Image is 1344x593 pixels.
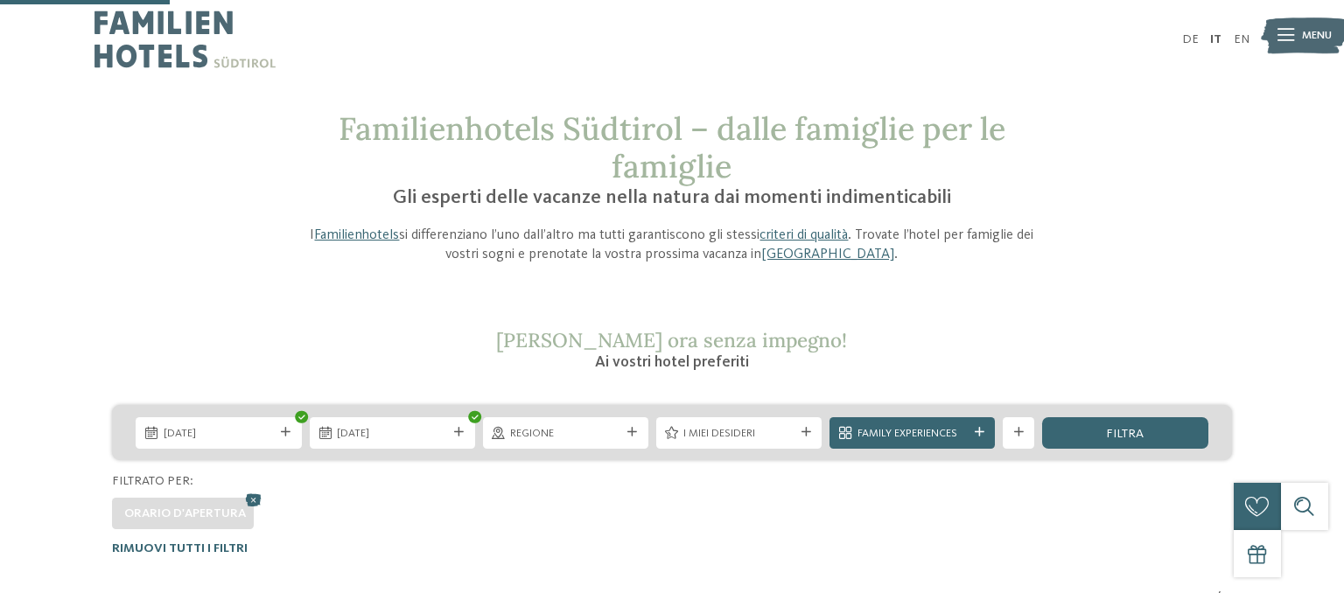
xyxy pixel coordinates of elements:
[393,188,951,207] span: Gli esperti delle vacanze nella natura dai momenti indimenticabili
[112,475,193,487] span: Filtrato per:
[297,226,1046,265] p: I si differenziano l’uno dall’altro ma tutti garantiscono gli stessi . Trovate l’hotel per famigl...
[1234,33,1249,45] a: EN
[164,426,274,442] span: [DATE]
[314,228,399,242] a: Familienhotels
[510,426,620,442] span: Regione
[112,542,248,555] span: Rimuovi tutti i filtri
[1302,28,1332,44] span: Menu
[683,426,794,442] span: I miei desideri
[337,426,447,442] span: [DATE]
[124,507,246,520] span: Orario d'apertura
[496,327,847,352] span: [PERSON_NAME] ora senza impegno!
[1210,33,1221,45] a: IT
[857,426,968,442] span: Family Experiences
[759,228,848,242] a: criteri di qualità
[339,108,1005,186] span: Familienhotels Südtirol – dalle famiglie per le famiglie
[1182,33,1199,45] a: DE
[595,354,749,370] span: Ai vostri hotel preferiti
[1106,428,1144,440] span: filtra
[761,248,894,262] a: [GEOGRAPHIC_DATA]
